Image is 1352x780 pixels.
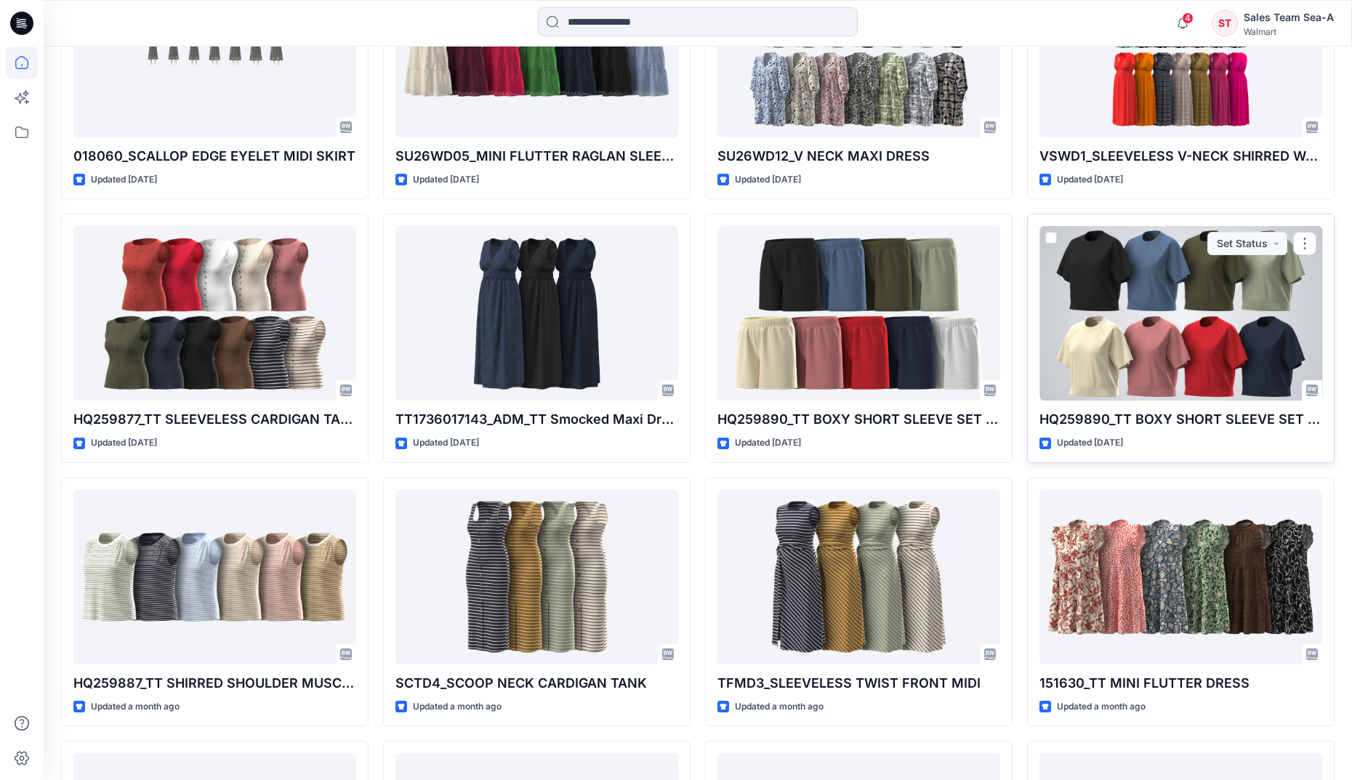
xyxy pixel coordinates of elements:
[73,409,356,430] p: HQ259877_TT SLEEVELESS CARDIGAN TANK_SaeA_061925
[1039,226,1322,401] a: HQ259890_TT BOXY SHORT SLEEVE SET (TOP)
[1244,9,1334,26] div: Sales Team Sea-A
[717,146,1000,166] p: SU26WD12_V NECK MAXI DRESS
[395,146,678,166] p: SU26WD05_MINI FLUTTER RAGLAN SLEEVE DRESS
[1244,26,1334,37] div: Walmart
[1039,409,1322,430] p: HQ259890_TT BOXY SHORT SLEEVE SET (TOP)
[1039,490,1322,664] a: 151630_TT MINI FLUTTER DRESS
[717,409,1000,430] p: HQ259890_TT BOXY SHORT SLEEVE SET (BOTTOM)
[91,172,157,188] p: Updated [DATE]
[413,699,502,715] p: Updated a month ago
[73,226,356,401] a: HQ259877_TT SLEEVELESS CARDIGAN TANK_SaeA_061925
[395,490,678,664] a: SCTD4_SCOOP NECK CARDIGAN TANK
[395,226,678,401] a: TT1736017143_ADM_TT Smocked Maxi Dress_SaeA_073025
[735,172,801,188] p: Updated [DATE]
[1039,146,1322,166] p: VSWD1_SLEEVELESS V-NECK SHIRRED WAIST MIDI DRESS
[395,409,678,430] p: TT1736017143_ADM_TT Smocked Maxi Dress_SaeA_073025
[1057,172,1123,188] p: Updated [DATE]
[717,226,1000,401] a: HQ259890_TT BOXY SHORT SLEEVE SET (BOTTOM)
[735,699,824,715] p: Updated a month ago
[735,435,801,451] p: Updated [DATE]
[1182,12,1194,24] span: 4
[413,435,479,451] p: Updated [DATE]
[1057,699,1146,715] p: Updated a month ago
[1039,673,1322,693] p: 151630_TT MINI FLUTTER DRESS
[73,146,356,166] p: 018060_SCALLOP EDGE EYELET MIDI SKIRT
[91,699,180,715] p: Updated a month ago
[1057,435,1123,451] p: Updated [DATE]
[73,673,356,693] p: HQ259887_TT SHIRRED SHOULDER MUSCLE TANK
[91,435,157,451] p: Updated [DATE]
[717,490,1000,664] a: TFMD3_SLEEVELESS TWIST FRONT MIDI
[413,172,479,188] p: Updated [DATE]
[73,490,356,664] a: HQ259887_TT SHIRRED SHOULDER MUSCLE TANK
[395,673,678,693] p: SCTD4_SCOOP NECK CARDIGAN TANK
[1212,10,1238,36] div: ST
[717,673,1000,693] p: TFMD3_SLEEVELESS TWIST FRONT MIDI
